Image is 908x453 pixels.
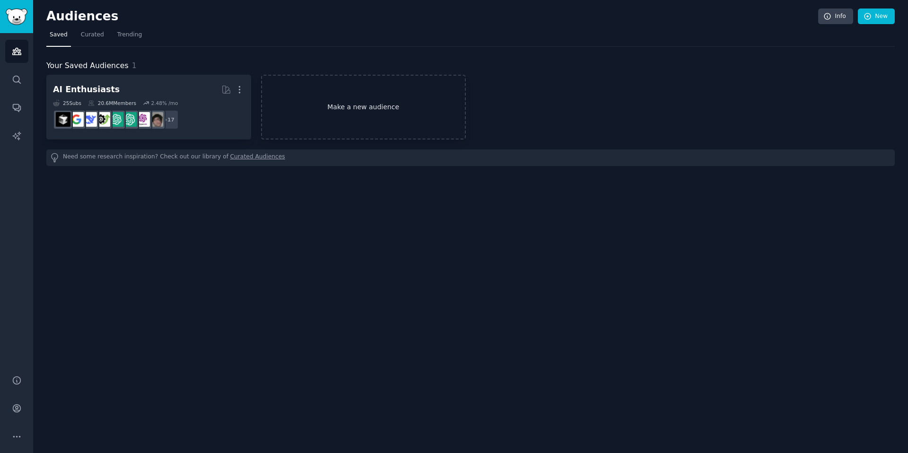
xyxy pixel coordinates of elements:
[46,149,895,166] div: Need some research inspiration? Check out our library of
[109,112,123,127] img: chatgpt_promptDesign
[159,110,179,130] div: + 17
[78,27,107,47] a: Curated
[46,9,818,24] h2: Audiences
[117,31,142,39] span: Trending
[230,153,285,163] a: Curated Audiences
[53,100,81,106] div: 25 Sub s
[53,84,120,96] div: AI Enthusiasts
[46,27,71,47] a: Saved
[858,9,895,25] a: New
[122,112,137,127] img: chatgpt_prompts_
[132,61,137,70] span: 1
[88,100,136,106] div: 20.6M Members
[46,75,251,139] a: AI Enthusiasts25Subs20.6MMembers2.48% /mo+17ArtificalIntelligenceOpenAIDevchatgpt_prompts_chatgpt...
[114,27,145,47] a: Trending
[46,60,129,72] span: Your Saved Audiences
[82,112,97,127] img: DeepSeek
[69,112,84,127] img: GoogleGeminiAI
[6,9,27,25] img: GummySearch logo
[50,31,68,39] span: Saved
[81,31,104,39] span: Curated
[818,9,853,25] a: Info
[56,112,70,127] img: cursor
[148,112,163,127] img: ArtificalIntelligence
[261,75,466,139] a: Make a new audience
[135,112,150,127] img: OpenAIDev
[151,100,178,106] div: 2.48 % /mo
[96,112,110,127] img: AItoolsCatalog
